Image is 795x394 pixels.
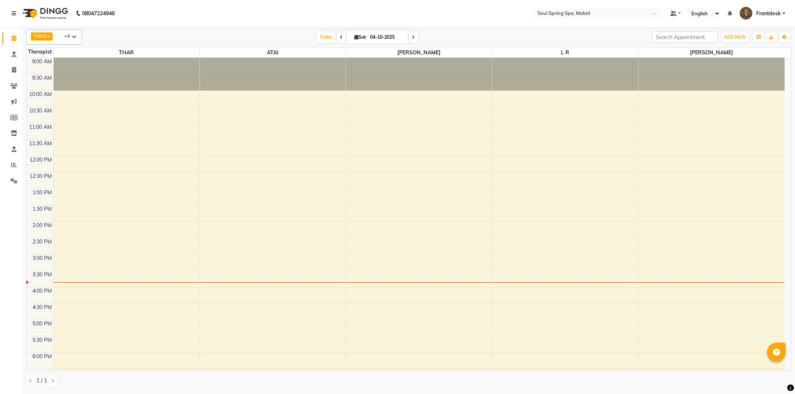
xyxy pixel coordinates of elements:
[492,48,638,57] span: L R
[47,33,50,39] a: x
[31,222,53,229] div: 2:00 PM
[28,172,53,180] div: 12:30 PM
[28,107,53,115] div: 10:30 AM
[31,287,53,295] div: 4:00 PM
[31,271,53,279] div: 3:30 PM
[28,90,53,98] div: 10:00 AM
[31,205,53,213] div: 1:30 PM
[31,336,53,344] div: 5:30 PM
[33,33,47,39] span: THAR
[724,34,746,40] span: ADD NEW
[652,31,717,43] input: Search Appointment
[28,123,53,131] div: 11:00 AM
[54,48,199,57] span: THAR
[82,3,115,24] b: 08047224946
[37,377,47,385] span: 1 / 1
[26,48,53,56] div: Therapist
[722,32,748,42] button: ADD NEW
[31,74,53,82] div: 9:30 AM
[353,34,368,40] span: Sat
[31,189,53,197] div: 1:00 PM
[28,156,53,164] div: 12:00 PM
[31,238,53,246] div: 2:30 PM
[31,58,53,66] div: 9:00 AM
[638,48,785,57] span: [PERSON_NAME]
[31,320,53,328] div: 5:00 PM
[31,369,53,377] div: 6:30 PM
[28,140,53,147] div: 11:30 AM
[764,364,788,387] iframe: chat widget
[368,32,405,43] input: 2025-10-04
[756,10,781,18] span: Frontdesk
[31,353,53,360] div: 6:00 PM
[64,33,76,39] span: +4
[317,31,335,43] span: Today
[19,3,70,24] img: logo
[31,304,53,311] div: 4:30 PM
[346,48,492,57] span: [PERSON_NAME]
[739,7,753,20] img: Frontdesk
[200,48,346,57] span: ATAI
[31,254,53,262] div: 3:00 PM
